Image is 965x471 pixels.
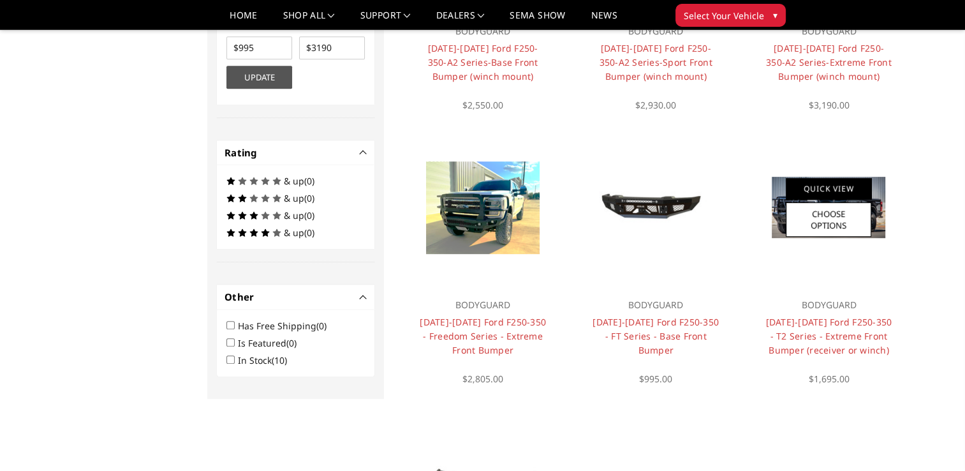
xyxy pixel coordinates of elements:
[304,192,314,204] span: (0)
[286,337,297,349] span: (0)
[226,36,292,59] input: $995
[284,209,304,221] span: & up
[284,227,304,239] span: & up
[766,316,892,356] a: [DATE]-[DATE] Ford F250-350 - T2 Series - Extreme Front Bumper (receiver or winch)
[901,410,965,471] iframe: Chat Widget
[418,24,547,39] p: BODYGUARD
[360,149,367,156] button: -
[808,99,849,111] span: $3,190.00
[272,354,287,366] span: (10)
[635,99,676,111] span: $2,930.00
[510,11,565,29] a: SEMA Show
[765,297,893,313] p: BODYGUARD
[226,66,292,89] button: Update
[304,175,314,187] span: (0)
[462,99,503,111] span: $2,550.00
[808,373,849,385] span: $1,695.00
[593,316,719,356] a: [DATE]-[DATE] Ford F250-350 - FT Series - Base Front Bumper
[360,294,367,300] button: -
[360,11,411,29] a: Support
[786,202,871,237] a: Choose Options
[225,146,367,160] h4: Rating
[304,209,314,221] span: (0)
[283,11,335,29] a: shop all
[225,290,367,304] h4: Other
[592,297,720,313] p: BODYGUARD
[684,9,764,22] span: Select Your Vehicle
[299,36,365,59] input: $3190
[230,11,257,29] a: Home
[436,11,485,29] a: Dealers
[766,42,892,82] a: [DATE]-[DATE] Ford F250-350-A2 Series-Extreme Front Bumper (winch mount)
[765,24,893,39] p: BODYGUARD
[462,373,503,385] span: $2,805.00
[420,316,546,356] a: [DATE]-[DATE] Ford F250-350 - Freedom Series - Extreme Front Bumper
[639,373,672,385] span: $995.00
[773,8,777,22] span: ▾
[238,337,304,349] label: Is Featured
[428,42,538,82] a: [DATE]-[DATE] Ford F250-350-A2 Series-Base Front Bumper (winch mount)
[238,320,334,332] label: Has Free Shipping
[592,24,720,39] p: BODYGUARD
[418,297,547,313] p: BODYGUARD
[316,320,327,332] span: (0)
[600,42,712,82] a: [DATE]-[DATE] Ford F250-350-A2 Series-Sport Front Bumper (winch mount)
[284,192,304,204] span: & up
[284,175,304,187] span: & up
[591,11,617,29] a: News
[675,4,786,27] button: Select Your Vehicle
[238,354,295,366] label: In Stock
[304,227,314,239] span: (0)
[786,178,871,199] a: Quick View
